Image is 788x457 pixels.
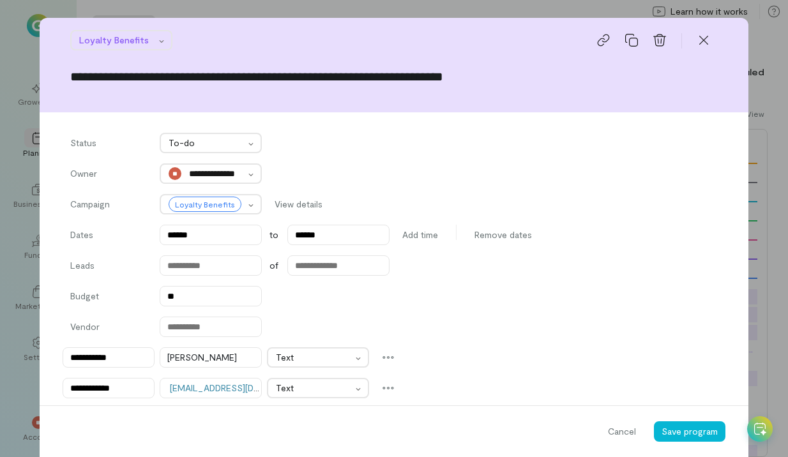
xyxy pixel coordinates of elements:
[402,228,438,241] span: Add time
[70,320,147,337] label: Vendor
[474,228,532,241] span: Remove dates
[269,228,278,241] span: to
[70,259,147,276] label: Leads
[70,198,147,214] label: Campaign
[608,425,636,438] span: Cancel
[654,421,725,442] button: Save program
[662,426,718,437] span: Save program
[70,228,147,241] label: Dates
[70,137,147,153] label: Status
[70,290,147,306] label: Budget
[160,351,237,364] div: [PERSON_NAME]
[269,259,278,272] span: of
[70,167,147,184] label: Owner
[170,382,315,393] a: [EMAIL_ADDRESS][DOMAIN_NAME]
[275,198,322,211] span: View details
